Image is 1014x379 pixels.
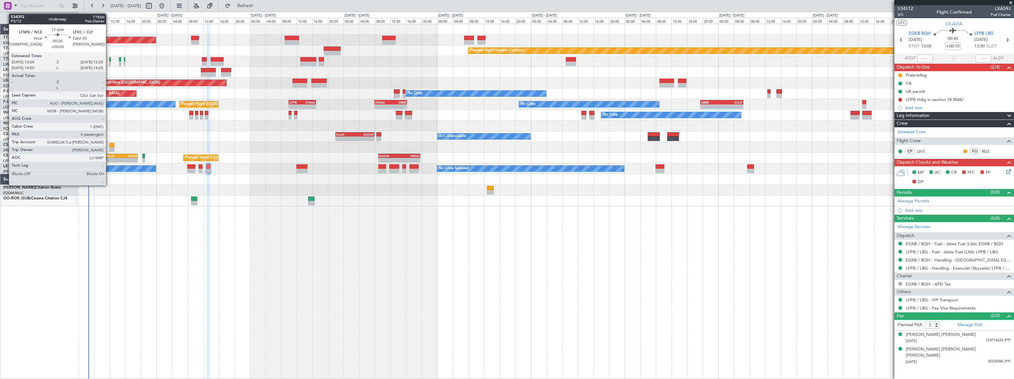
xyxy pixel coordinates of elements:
a: RDZ [982,148,996,154]
span: DP [918,179,924,185]
div: Planned Maint [GEOGRAPHIC_DATA] ([GEOGRAPHIC_DATA]) [185,153,288,163]
div: 12:00 [859,18,874,24]
a: OO-ROK (SUB)Cessna Citation CJ4 [3,196,67,200]
div: EGKB [122,154,137,158]
div: 04:00 [734,18,749,24]
div: - [722,105,743,108]
div: Add new [905,105,1011,110]
span: ETOT [909,43,919,50]
a: [PERSON_NAME]/QSA [3,169,42,174]
span: T7-EAGL [3,46,19,50]
div: 12:00 [110,18,125,24]
span: LXA59J [991,5,1011,12]
a: T7-EAGLFalcon 8X [3,46,37,50]
div: Add new [905,208,1011,213]
div: 04:00 [640,18,656,24]
div: Prebriefing [906,72,927,78]
div: - [701,105,722,108]
div: - [355,137,374,141]
div: [DATE] - [DATE] [532,13,557,19]
div: 04:00 [827,18,843,24]
a: DNMM/LOS [3,148,23,153]
span: LX-GBH [3,79,18,82]
span: [DATE] [906,360,917,364]
div: CB [906,81,911,86]
div: 08:00 [468,18,484,24]
span: LFPB LBG [974,31,994,37]
div: 08:00 [188,18,203,24]
div: 08:00 [562,18,578,24]
div: EGLF [722,100,743,104]
div: 20:00 [328,18,344,24]
span: [PERSON_NAME] [3,186,35,190]
a: [PERSON_NAME]Citation Bravo [3,186,61,190]
span: 35524086 (PP) [988,359,1011,364]
a: LFMD/CEQ [3,116,22,120]
div: - [106,158,122,162]
div: - [399,158,420,162]
a: LX-AOACitation Mustang [3,164,50,168]
a: EGKB / BQH - Handling - [GEOGRAPHIC_DATA] EGKB / [GEOGRAPHIC_DATA] [906,257,1011,263]
span: Flight Crew [897,137,921,145]
span: FP [986,170,991,176]
div: - [289,105,302,108]
a: CS-JHHGlobal 6000 [3,154,39,158]
div: [DATE] - [DATE] [626,13,651,19]
a: CS-RRCFalcon 900LX [3,143,42,147]
a: Schedule Crew [898,129,926,135]
span: 13:05 [921,43,931,50]
div: 20:00 [609,18,625,24]
span: [DATE] [906,338,917,343]
span: 9H-YAA [3,121,18,125]
span: Others [897,288,911,296]
div: 12:00 [203,18,219,24]
div: UK permit [906,89,925,94]
a: LFPB/LBG [3,94,20,99]
div: 20:00 [703,18,718,24]
span: [DATE] [909,37,922,43]
div: 04:00 [359,18,375,24]
button: UTC [896,20,907,26]
div: KRNO [399,154,420,158]
div: SBBR [391,100,406,104]
a: EDLW/DTM [3,73,22,78]
a: F-GPNJFalcon 900EX [3,89,42,93]
span: LX-INB [3,68,16,72]
div: 00:00 [437,18,453,24]
div: 16:00 [312,18,328,24]
a: LFMN/NCE [3,62,22,67]
a: EGKB / BQH - Fuel - Jetex Fuel (LXA) EGKB / BQH [906,241,1003,246]
span: CS-DOU [3,132,19,136]
input: Trip Number [20,1,57,11]
div: 16:00 [874,18,890,24]
a: Manage Permits [898,198,929,205]
div: 16:00 [593,18,609,24]
div: 08:00 [281,18,297,24]
div: 20:00 [234,18,250,24]
span: LX-AOA [946,20,963,27]
div: - [336,137,355,141]
span: FFC [968,170,975,176]
div: 00:00 [344,18,359,24]
a: Manage PAX [957,322,982,328]
div: Flight Confirmed [937,9,972,16]
div: 08:00 [656,18,671,24]
div: 16:00 [406,18,422,24]
span: ATOT [905,55,916,62]
a: LFPB/LBG [3,158,20,163]
span: ELDT [986,43,997,50]
span: LX-AOA [3,164,18,168]
div: 20:00 [422,18,437,24]
span: ALDT [993,55,1004,62]
span: [DATE] [974,37,988,43]
div: 12:00 [765,18,781,24]
div: No Crew [521,99,536,109]
div: 20:00 [890,18,905,24]
div: 00:00 [718,18,734,24]
span: AC [935,170,941,176]
a: LFPB / LBG - Handling - ExecuJet (Skyvalet) LFPB / LBG [906,265,1011,271]
div: No Crew [603,110,618,120]
div: - [391,105,406,108]
span: 00:45 [948,36,958,42]
div: SBBR [701,100,722,104]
